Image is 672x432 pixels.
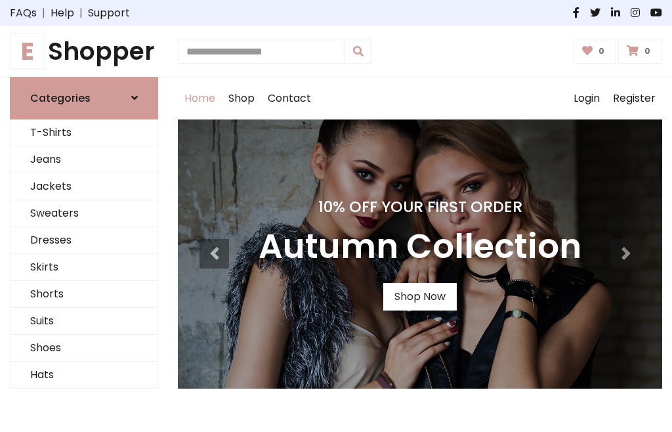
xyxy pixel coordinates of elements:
span: 0 [595,45,608,57]
a: Skirts [10,254,157,281]
a: Login [567,77,606,119]
a: Shoes [10,335,157,362]
a: Categories [10,77,158,119]
a: Register [606,77,662,119]
a: Dresses [10,227,157,254]
span: | [74,5,88,21]
span: | [37,5,51,21]
a: Shop Now [383,283,457,311]
a: 0 [574,39,616,64]
h1: Shopper [10,37,158,66]
a: Support [88,5,130,21]
a: Jeans [10,146,157,173]
a: Shop [222,77,261,119]
a: Jackets [10,173,157,200]
span: 0 [641,45,654,57]
h4: 10% Off Your First Order [259,198,581,216]
h3: Autumn Collection [259,227,581,267]
a: FAQs [10,5,37,21]
a: T-Shirts [10,119,157,146]
a: Shorts [10,281,157,308]
a: Contact [261,77,318,119]
a: Hats [10,362,157,389]
a: 0 [618,39,662,64]
a: Help [51,5,74,21]
h6: Categories [30,92,91,104]
span: E [10,33,45,69]
a: Sweaters [10,200,157,227]
a: EShopper [10,37,158,66]
a: Home [178,77,222,119]
a: Suits [10,308,157,335]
